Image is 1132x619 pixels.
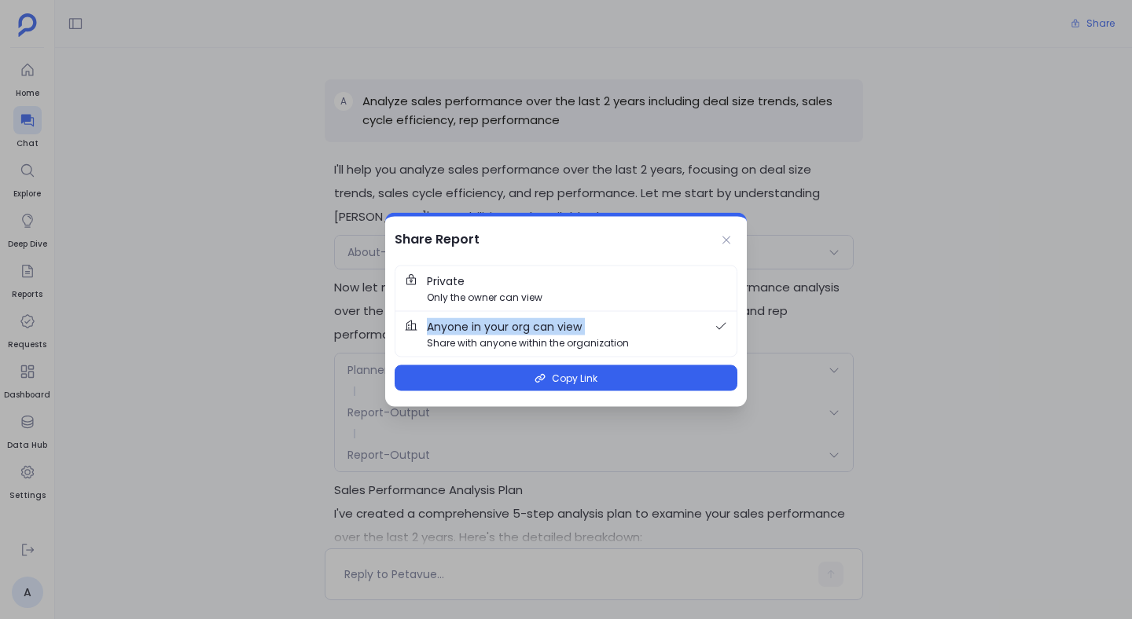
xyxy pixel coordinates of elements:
[395,312,737,357] button: Anyone in your org can viewShare with anyone within the organization
[395,365,737,391] button: Copy Link
[427,273,465,290] span: Private
[427,335,629,350] span: Share with anyone within the organization
[395,266,737,311] button: PrivateOnly the owner can view
[427,318,582,335] span: Anyone in your org can view
[552,371,597,386] span: Copy Link
[395,229,480,250] h2: Share Report
[427,290,542,305] span: Only the owner can view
